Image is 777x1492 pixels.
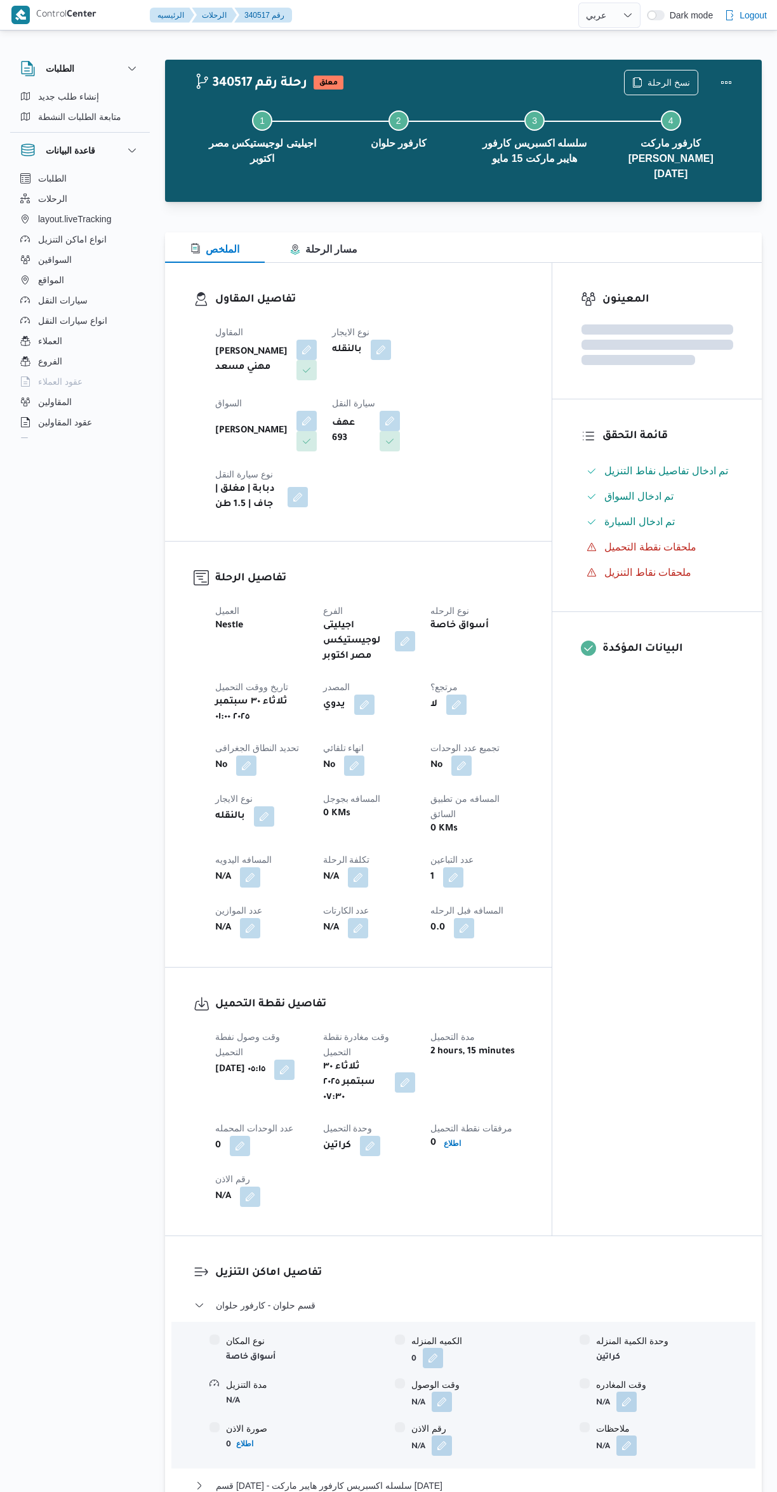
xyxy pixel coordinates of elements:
h3: تفاصيل الرحلة [215,570,523,587]
b: ثلاثاء ٣٠ سبتمبر ٢٠٢٥ ٠٧:٣٠ [323,1060,387,1105]
span: وقت وصول نفطة التحميل [215,1032,280,1057]
span: عدد التباعين [430,855,474,865]
span: الفروع [38,354,62,369]
b: 0 [411,1355,416,1364]
b: 0 [226,1441,231,1449]
span: عدد الوحدات المحمله [215,1123,293,1133]
b: 1 [430,870,434,885]
span: كارفور حلوان [371,136,427,151]
span: العملاء [38,333,62,349]
span: تم ادخال السيارة [604,516,675,527]
button: Logout [719,3,772,28]
span: وقت مغادرة نقطة التحميل [323,1032,390,1057]
span: layout.liveTracking [38,211,111,227]
button: سيارات النقل [15,290,145,310]
span: عقود المقاولين [38,415,92,430]
button: السواقين [15,250,145,270]
div: صورة الاذن [226,1422,385,1435]
button: تم ادخال تفاصيل نفاط التنزيل [581,461,733,481]
button: الرئيسيه [150,8,194,23]
span: 1 [260,116,265,126]
span: المواقع [38,272,64,288]
span: الملخص [190,244,239,255]
span: ملحقات نقطة التحميل [604,540,696,555]
button: انواع اماكن التنزيل [15,229,145,250]
span: Logout [740,8,767,23]
span: المسافه من تطبيق السائق [430,794,500,819]
button: عقود المقاولين [15,412,145,432]
b: أسواق خاصة [226,1353,276,1362]
b: N/A [323,870,339,885]
b: Nestle [215,618,243,634]
b: ثلاثاء ٣٠ سبتمبر ٢٠٢٥ ٠١:٠٠ [215,695,305,725]
b: No [323,758,335,773]
span: عدد الموازين [215,905,262,916]
button: كارفور حلوان [331,95,467,161]
span: إنشاء طلب جديد [38,89,99,104]
span: رقم الاذن [215,1174,250,1184]
b: عهف 693 [332,416,371,446]
b: N/A [215,870,231,885]
h3: تفاصيل اماكن التنزيل [215,1265,733,1282]
span: مرفقات نقطة التحميل [430,1123,512,1133]
b: No [430,758,442,773]
h3: قاعدة البيانات [46,143,95,158]
span: عدد الكارتات [323,905,369,916]
b: 0 KMs [430,822,458,837]
b: N/A [215,921,231,936]
span: تم ادخال السواق [604,489,674,504]
button: الطلبات [15,168,145,189]
button: ملحقات نقطة التحميل [581,537,733,557]
span: نسخ الرحلة [647,75,690,90]
span: ملحقات نقاط التنزيل [604,565,691,580]
span: الطلبات [38,171,67,186]
b: اجيليتى لوجيستيكس مصر اكتوبر [323,618,387,664]
button: اطلاع [231,1436,258,1451]
h3: المعينون [602,291,733,309]
span: عقود العملاء [38,374,83,389]
button: اجهزة التليفون [15,432,145,453]
h2: 340517 رحلة رقم [194,76,307,92]
span: متابعة الطلبات النشطة [38,109,121,124]
span: تم ادخال تفاصيل نفاط التنزيل [604,463,728,479]
button: كارفور ماركت [PERSON_NAME] [DATE] [603,95,740,192]
span: نوع الايجار [215,794,253,804]
h3: تفاصيل نقطة التحميل [215,996,523,1013]
span: تحديد النطاق الجغرافى [215,743,299,753]
div: رقم الاذن [411,1422,570,1435]
span: نوع سيارة النقل [215,469,273,479]
div: نوع المكان [226,1335,385,1348]
b: اطلاع [444,1139,461,1148]
span: الرحلات [38,191,67,206]
span: سلسله اكسبريس كارفور هايبر ماركت 15 مايو [477,136,593,166]
b: 0 [215,1138,221,1154]
span: انواع سيارات النقل [38,313,107,328]
span: 2 [396,116,401,126]
span: مدة التحميل [430,1032,475,1042]
span: المقاول [215,327,243,337]
span: قسم حلوان - كارفور حلوان [216,1298,315,1313]
span: المصدر [323,682,350,692]
button: Actions [714,70,739,95]
b: معلق [319,79,338,87]
h3: البيانات المؤكدة [602,641,733,658]
button: اطلاع [439,1136,466,1151]
b: بالنقله [215,809,245,824]
h3: قائمة التحقق [602,428,733,445]
b: N/A [323,921,339,936]
button: layout.liveTracking [15,209,145,229]
span: مرتجع؟ [430,682,458,692]
button: قسم حلوان - كارفور حلوان [194,1298,733,1313]
div: قاعدة البيانات [10,168,150,443]
div: الكميه المنزله [411,1335,570,1348]
div: وحدة الكمية المنزله [596,1335,755,1348]
b: [DATE] ٠٥:١٥ [215,1062,265,1077]
b: اطلاع [236,1439,253,1448]
button: نسخ الرحلة [624,70,698,95]
button: متابعة الطلبات النشطة [15,107,145,127]
span: تم ادخال تفاصيل نفاط التنزيل [604,465,728,476]
span: نوع الايجار [332,327,369,337]
b: N/A [215,1189,231,1204]
b: N/A [411,1399,425,1408]
div: ملاحظات [596,1422,755,1435]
